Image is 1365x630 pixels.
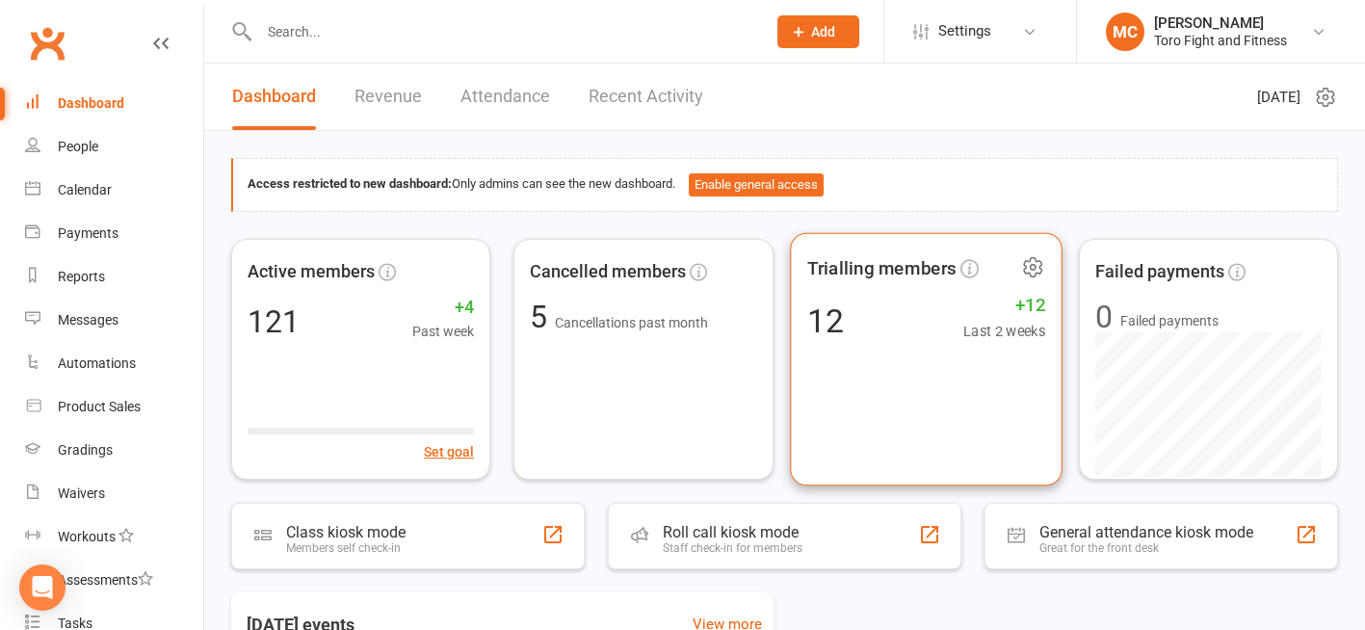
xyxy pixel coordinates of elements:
[1106,13,1144,51] div: MC
[58,486,105,501] div: Waivers
[1257,86,1300,109] span: [DATE]
[58,572,153,588] div: Assessments
[58,399,141,414] div: Product Sales
[58,442,113,458] div: Gradings
[412,294,474,322] span: +4
[58,269,105,284] div: Reports
[25,472,203,515] a: Waivers
[530,258,686,286] span: Cancelled members
[58,355,136,371] div: Automations
[1039,541,1253,555] div: Great for the front desk
[663,523,802,541] div: Roll call kiosk mode
[938,10,991,53] span: Settings
[25,255,203,299] a: Reports
[286,523,406,541] div: Class kiosk mode
[248,176,452,191] strong: Access restricted to new dashboard:
[25,125,203,169] a: People
[232,64,316,130] a: Dashboard
[19,564,66,611] div: Open Intercom Messenger
[58,182,112,197] div: Calendar
[25,82,203,125] a: Dashboard
[963,290,1045,319] span: +12
[248,173,1323,197] div: Only admins can see the new dashboard.
[1039,523,1253,541] div: General attendance kiosk mode
[412,321,474,342] span: Past week
[424,441,474,462] button: Set goal
[460,64,550,130] a: Attendance
[25,385,203,429] a: Product Sales
[58,139,98,154] div: People
[1120,310,1219,331] span: Failed payments
[286,541,406,555] div: Members self check-in
[1154,32,1287,49] div: Toro Fight and Fitness
[248,306,300,337] div: 121
[963,319,1045,342] span: Last 2 weeks
[807,303,844,336] div: 12
[1154,14,1287,32] div: [PERSON_NAME]
[530,299,555,335] span: 5
[663,541,802,555] div: Staff check-in for members
[58,95,124,111] div: Dashboard
[248,258,375,286] span: Active members
[23,19,71,67] a: Clubworx
[25,299,203,342] a: Messages
[1095,258,1224,286] span: Failed payments
[25,342,203,385] a: Automations
[777,15,859,48] button: Add
[689,173,824,197] button: Enable general access
[58,312,118,328] div: Messages
[555,315,708,330] span: Cancellations past month
[807,253,956,282] span: Trialling members
[25,429,203,472] a: Gradings
[589,64,703,130] a: Recent Activity
[58,529,116,544] div: Workouts
[25,212,203,255] a: Payments
[253,18,752,45] input: Search...
[811,24,835,39] span: Add
[354,64,422,130] a: Revenue
[58,225,118,241] div: Payments
[25,169,203,212] a: Calendar
[1095,302,1113,332] div: 0
[25,515,203,559] a: Workouts
[25,559,203,602] a: Assessments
